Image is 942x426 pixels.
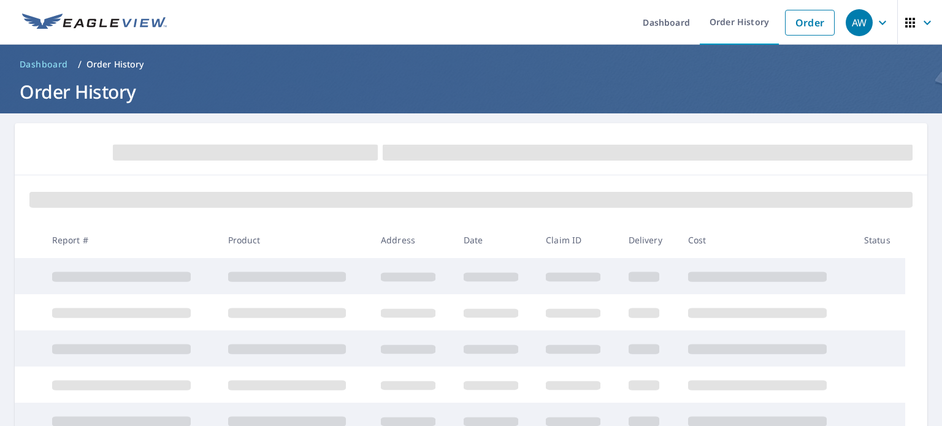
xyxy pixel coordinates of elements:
[846,9,873,36] div: AW
[22,13,167,32] img: EV Logo
[619,222,678,258] th: Delivery
[678,222,854,258] th: Cost
[15,79,927,104] h1: Order History
[785,10,835,36] a: Order
[454,222,537,258] th: Date
[78,57,82,72] li: /
[20,58,68,70] span: Dashboard
[536,222,619,258] th: Claim ID
[218,222,372,258] th: Product
[15,55,73,74] a: Dashboard
[42,222,218,258] th: Report #
[371,222,454,258] th: Address
[86,58,144,70] p: Order History
[15,55,927,74] nav: breadcrumb
[854,222,905,258] th: Status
